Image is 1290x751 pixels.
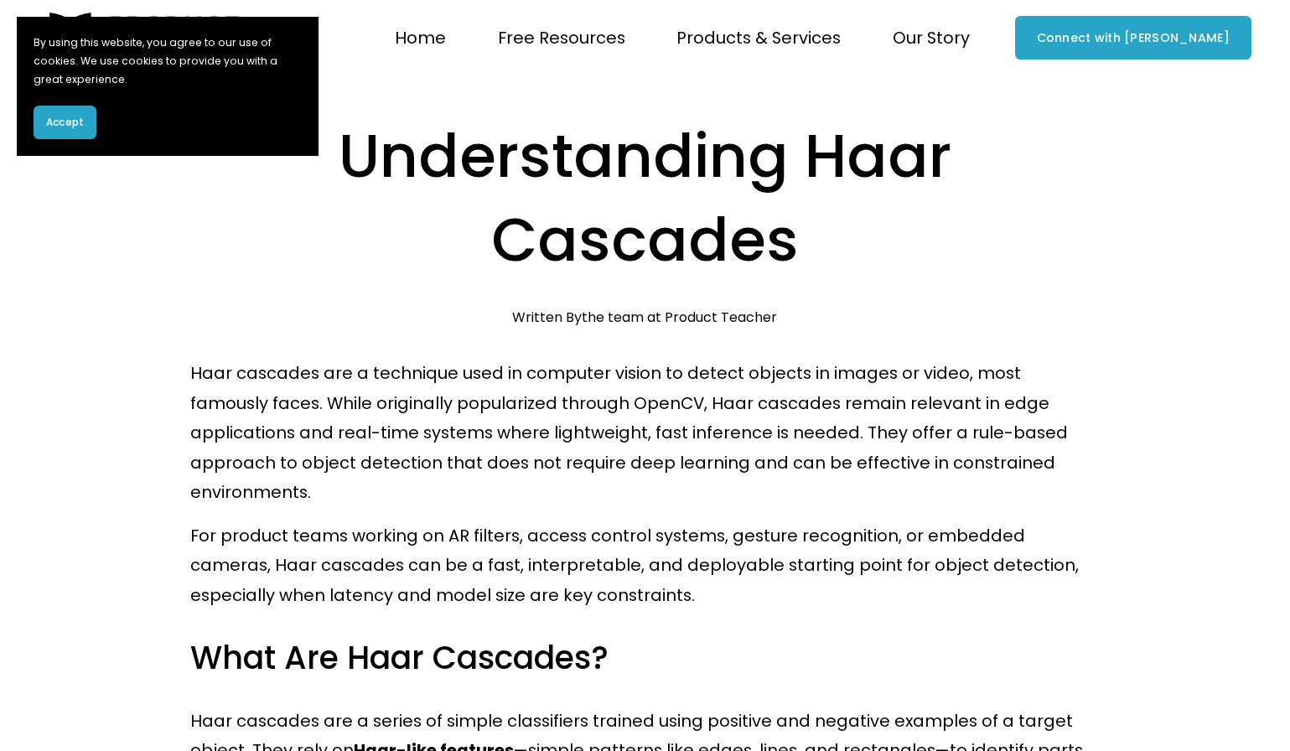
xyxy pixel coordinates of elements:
[17,17,319,156] section: Cookie banner
[498,23,625,53] span: Free Resources
[34,106,96,139] button: Accept
[1015,16,1251,60] a: Connect with [PERSON_NAME]
[190,115,1100,282] h1: Understanding Haar Cascades
[395,22,446,54] a: Home
[34,34,302,89] p: By using this website, you agree to our use of cookies. We use cookies to provide you with a grea...
[512,309,777,325] div: Written By
[676,22,841,54] a: folder dropdown
[190,521,1100,610] p: For product teams working on AR filters, access control systems, gesture recognition, or embedded...
[582,308,777,327] a: the team at Product Teacher
[190,637,1100,680] h3: What Are Haar Cascades?
[46,115,84,130] span: Accept
[39,13,243,63] img: Product Teacher
[498,22,625,54] a: folder dropdown
[893,23,970,53] span: Our Story
[190,359,1100,507] p: Haar cascades are a technique used in computer vision to detect objects in images or video, most ...
[676,23,841,53] span: Products & Services
[893,22,970,54] a: folder dropdown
